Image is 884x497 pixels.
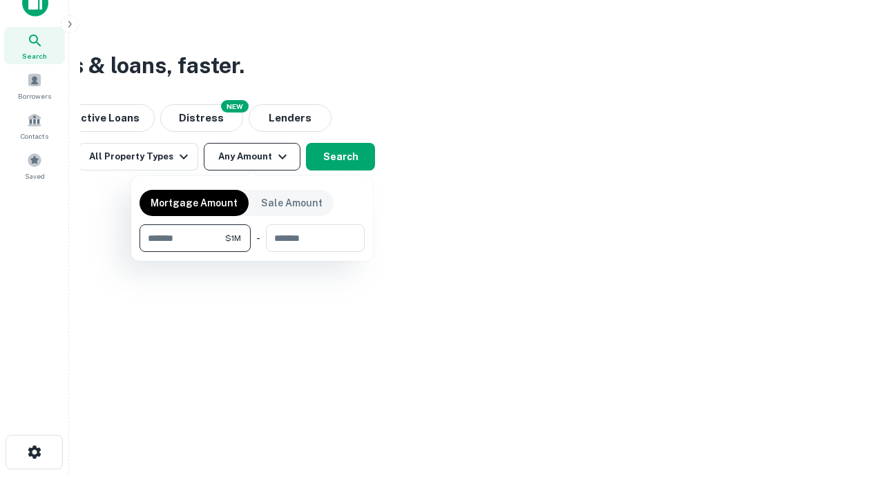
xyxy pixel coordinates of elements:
span: $1M [225,232,241,244]
iframe: Chat Widget [815,387,884,453]
div: - [256,224,260,252]
p: Mortgage Amount [151,195,238,211]
p: Sale Amount [261,195,323,211]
